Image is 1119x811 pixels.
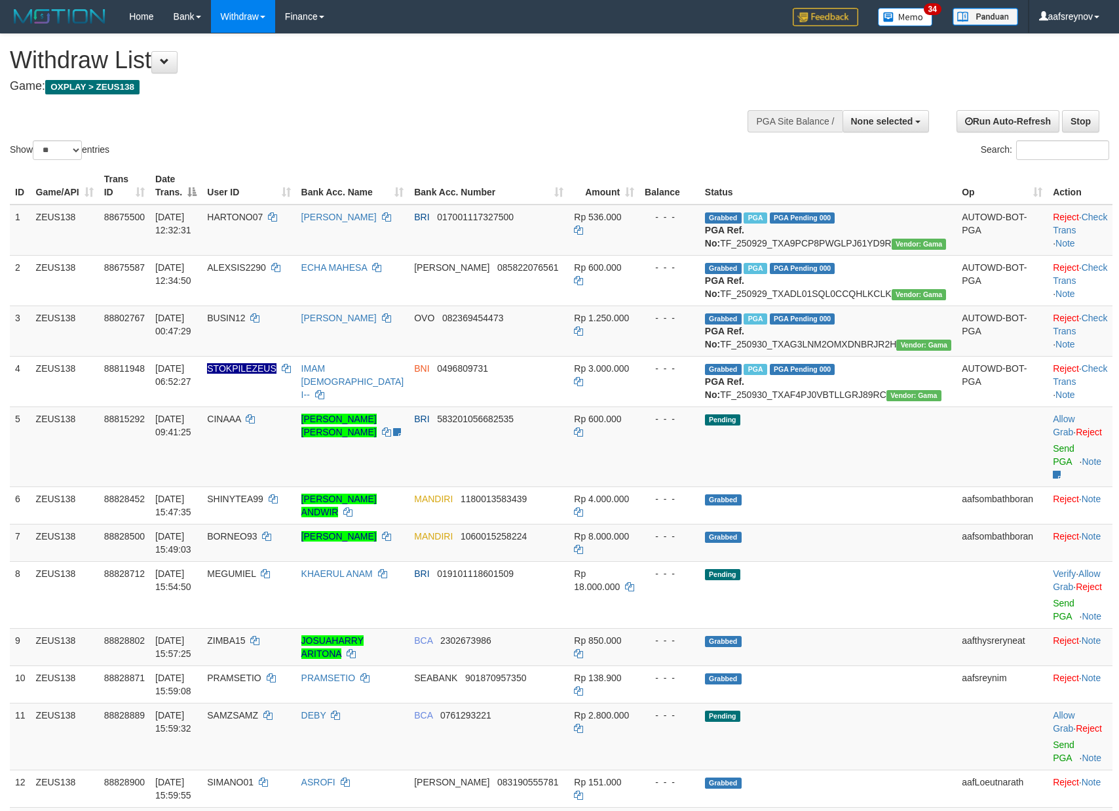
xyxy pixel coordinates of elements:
span: ALEXSIS2290 [207,262,266,273]
span: Copy 019101118601509 to clipboard [437,568,514,579]
span: Grabbed [705,364,742,375]
span: MANDIRI [414,494,453,504]
span: Rp 600.000 [574,414,621,424]
a: Reject [1053,777,1079,787]
td: TF_250930_TXAF4PJ0VBTLLGRJ89RC [700,356,957,406]
a: Note [1082,673,1101,683]
td: aafsreynim [957,665,1048,703]
a: Reject [1053,494,1079,504]
span: PGA Pending [770,313,835,325]
span: PGA Pending [770,212,835,224]
th: Trans ID: activate to sort column ascending [99,167,150,205]
span: 88828871 [104,673,145,683]
td: · [1048,770,1112,807]
a: Note [1082,611,1102,622]
a: [PERSON_NAME] [301,212,377,222]
span: 88811948 [104,363,145,374]
div: - - - [645,634,694,647]
th: Status [700,167,957,205]
input: Search: [1016,140,1109,160]
span: · [1053,568,1100,592]
b: PGA Ref. No: [705,225,744,248]
th: Game/API: activate to sort column ascending [31,167,99,205]
div: - - - [645,530,694,543]
a: Check Trans [1053,363,1107,387]
span: Grabbed [705,313,742,325]
span: Rp 600.000 [574,262,621,273]
span: [DATE] 15:59:32 [155,710,191,734]
span: Copy 1060015258224 to clipboard [461,531,527,542]
span: Copy 1180013583439 to clipboard [461,494,527,504]
span: Rp 536.000 [574,212,621,222]
td: TF_250929_TXADL01SQL0CCQHLKCLK [700,255,957,306]
td: TF_250930_TXAG3LNM2OMXDNBRJR2H [700,306,957,356]
img: Feedback.jpg [793,8,858,26]
span: Rp 151.000 [574,777,621,787]
a: Allow Grab [1053,414,1074,437]
span: Copy 2302673986 to clipboard [440,635,491,646]
a: Note [1082,531,1101,542]
span: Rp 138.900 [574,673,621,683]
button: None selected [843,110,930,132]
span: Pending [705,414,740,425]
span: SIMANO01 [207,777,254,787]
span: Rp 8.000.000 [574,531,629,542]
span: [PERSON_NAME] [414,777,489,787]
a: Note [1082,777,1101,787]
td: · [1048,406,1112,486]
span: Rp 4.000.000 [574,494,629,504]
td: ZEUS138 [31,561,99,628]
a: Reject [1076,582,1102,592]
span: 88828900 [104,777,145,787]
a: Reject [1053,212,1079,222]
a: Reject [1053,313,1079,323]
span: Copy 583201056682535 to clipboard [437,414,514,424]
td: TF_250929_TXA9PCP8PWGLPJ61YD9R [700,205,957,256]
a: ECHA MAHESA [301,262,367,273]
span: [DATE] 15:47:35 [155,494,191,517]
span: [DATE] 15:49:03 [155,531,191,555]
a: Send PGA [1053,740,1074,763]
td: 10 [10,665,31,703]
td: · · [1048,356,1112,406]
td: ZEUS138 [31,205,99,256]
span: · [1053,414,1076,437]
span: Copy 0761293221 to clipboard [440,710,491,721]
td: AUTOWD-BOT-PGA [957,255,1048,306]
a: Run Auto-Refresh [957,110,1059,132]
span: Rp 2.800.000 [574,710,629,721]
th: Op: activate to sort column ascending [957,167,1048,205]
span: BORNEO93 [207,531,257,542]
td: 8 [10,561,31,628]
a: KHAERUL ANAM [301,568,373,579]
a: [PERSON_NAME] ANDWIR [301,494,377,517]
td: aafthysreryneat [957,628,1048,665]
div: - - - [645,362,694,375]
div: - - - [645,412,694,425]
a: Reject [1053,635,1079,646]
a: [PERSON_NAME] [301,531,377,542]
span: 88828889 [104,710,145,721]
span: Rp 18.000.000 [574,568,620,592]
label: Search: [981,140,1109,160]
td: 4 [10,356,31,406]
th: Amount: activate to sort column ascending [569,167,639,205]
span: [DATE] 15:54:50 [155,568,191,592]
span: Copy 017001117327500 to clipboard [437,212,514,222]
a: Note [1055,238,1075,248]
td: AUTOWD-BOT-PGA [957,356,1048,406]
span: Vendor URL: https://trx31.1velocity.biz [896,340,951,351]
a: Note [1055,288,1075,299]
span: 34 [924,3,941,15]
td: aafsombathboran [957,524,1048,561]
span: ZIMBA15 [207,635,245,646]
td: 2 [10,255,31,306]
td: · [1048,486,1112,524]
span: Grabbed [705,263,742,274]
td: 3 [10,306,31,356]
span: 88802767 [104,313,145,323]
span: Grabbed [705,636,742,647]
a: [PERSON_NAME] [PERSON_NAME] [301,414,377,437]
span: Copy 0496809731 to clipboard [437,363,488,374]
b: PGA Ref. No: [705,275,744,299]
